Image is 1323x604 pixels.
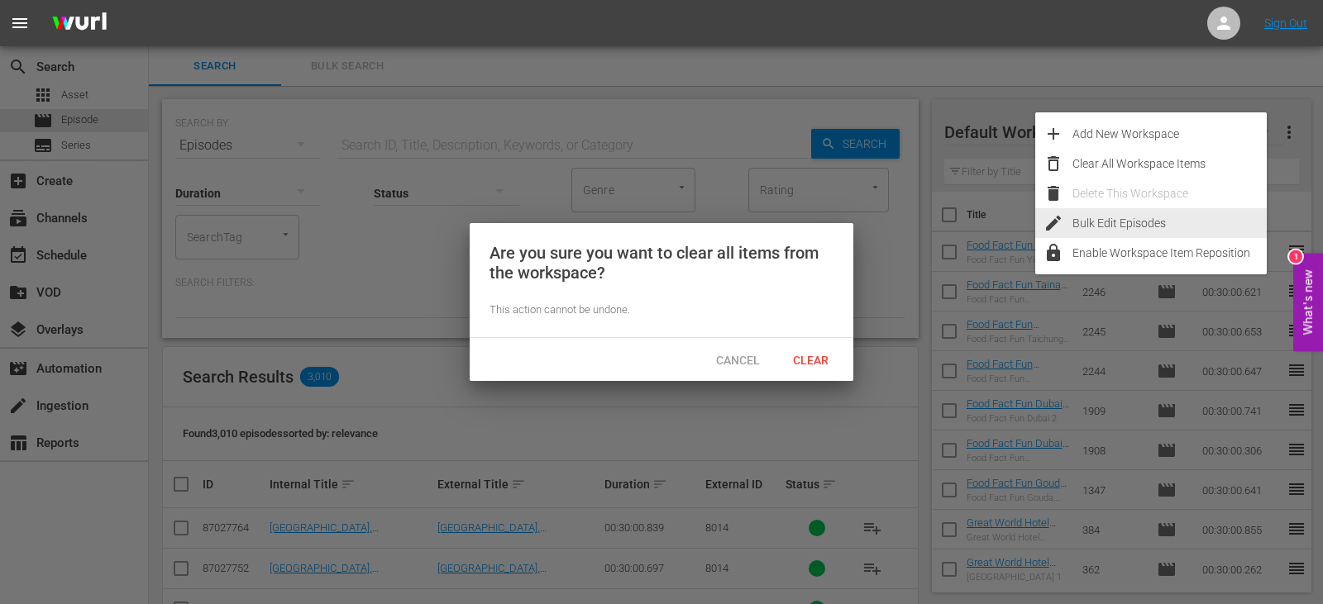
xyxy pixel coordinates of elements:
[1289,250,1302,263] div: 1
[703,354,773,367] span: Cancel
[1293,253,1323,351] button: Open Feedback Widget
[490,243,833,283] div: Are you sure you want to clear all items from the workspace?
[780,354,842,367] span: Clear
[490,302,833,318] div: This action cannot be undone.
[701,345,774,374] button: Cancel
[10,13,30,33] span: menu
[1044,183,1063,203] span: delete
[1044,213,1063,233] span: edit
[40,4,119,43] img: ans4CAIJ8jUAAAAAAAAAAAAAAAAAAAAAAAAgQb4GAAAAAAAAAAAAAAAAAAAAAAAAJMjXAAAAAAAAAAAAAAAAAAAAAAAAgAT5G...
[1044,124,1063,144] span: add
[1264,17,1307,30] a: Sign Out
[774,345,847,374] button: Clear
[1044,243,1063,263] span: lock
[1072,208,1267,238] div: Bulk Edit Episodes
[1072,119,1267,149] div: Add New Workspace
[1072,178,1267,208] div: Delete This Workspace
[1072,149,1267,178] div: Clear All Workspace Items
[1072,238,1267,268] div: Enable Workspace Item Reposition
